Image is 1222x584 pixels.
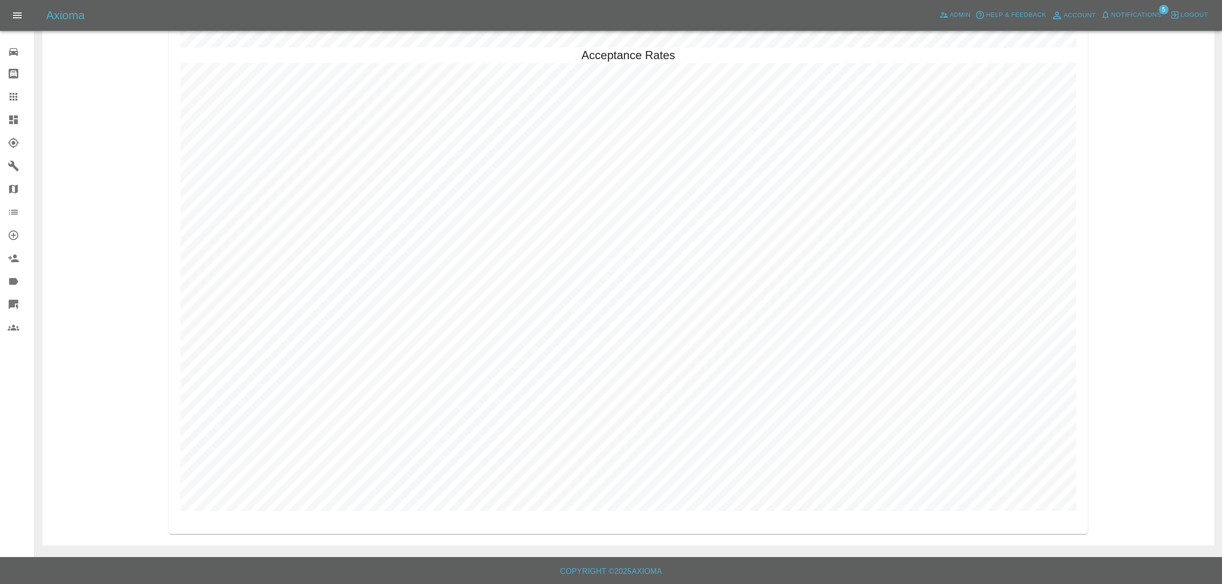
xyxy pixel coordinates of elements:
[986,10,1046,21] span: Help & Feedback
[1168,8,1210,23] button: Logout
[1049,8,1098,23] a: Account
[1098,8,1164,23] button: Notifications
[1064,10,1096,21] span: Account
[46,8,85,23] h5: Axioma
[1159,5,1169,14] span: 5
[1181,10,1208,21] span: Logout
[8,565,1214,578] h6: Copyright © 2025 Axioma
[973,8,1048,23] button: Help & Feedback
[582,48,675,63] h2: Acceptance Rates
[937,8,973,23] a: Admin
[6,4,29,27] button: Open drawer
[950,10,971,21] span: Admin
[1111,10,1161,21] span: Notifications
